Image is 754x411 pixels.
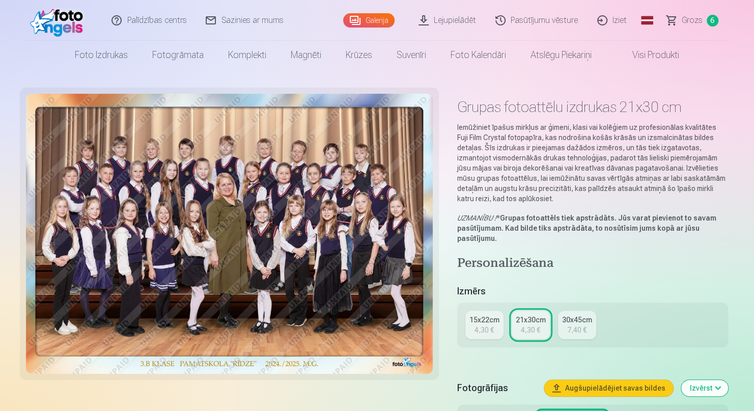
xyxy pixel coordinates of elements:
[512,311,550,339] a: 21x30cm4,30 €
[469,315,499,325] div: 15x22cm
[216,41,278,69] a: Komplekti
[465,311,504,339] a: 15x22cm4,30 €
[521,325,540,335] div: 4,30 €
[681,380,728,396] button: Izvērst
[457,122,729,204] p: Iemūžiniet īpašus mirkļus ar ģimeni, klasi vai kolēģiem uz profesionālas kvalitātes Fuji Film Cry...
[682,14,703,26] span: Grozs
[278,41,333,69] a: Magnēti
[567,325,587,335] div: 7,40 €
[140,41,216,69] a: Fotogrāmata
[333,41,384,69] a: Krūzes
[544,380,673,396] button: Augšupielādējiet savas bildes
[343,13,395,28] a: Galerija
[518,41,604,69] a: Atslēgu piekariņi
[707,15,718,26] span: 6
[384,41,438,69] a: Suvenīri
[63,41,140,69] a: Foto izdrukas
[516,315,546,325] div: 21x30cm
[457,256,729,272] h4: Personalizēšana
[438,41,518,69] a: Foto kalendāri
[474,325,494,335] div: 4,30 €
[457,98,729,116] h1: Grupas fotoattēlu izdrukas 21x30 cm
[457,381,537,395] h5: Fotogrāfijas
[457,214,496,222] em: UZMANĪBU !
[562,315,592,325] div: 30x45cm
[604,41,691,69] a: Visi produkti
[30,4,89,37] img: /fa1
[457,284,729,298] h5: Izmērs
[558,311,596,339] a: 30x45cm7,40 €
[457,214,716,242] strong: Grupas fotoattēls tiek apstrādāts. Jūs varat pievienot to savam pasūtījumam. Kad bilde tiks apstr...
